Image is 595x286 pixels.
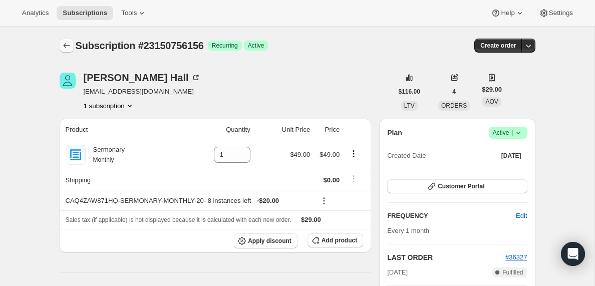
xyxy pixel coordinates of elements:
[387,211,516,221] h2: FREQUENCY
[301,216,321,223] span: $29.00
[480,42,516,50] span: Create order
[57,6,113,20] button: Subscriptions
[16,6,55,20] button: Analytics
[346,148,362,159] button: Product actions
[446,85,462,99] button: 4
[387,179,527,193] button: Customer Portal
[399,88,420,96] span: $116.00
[60,169,179,191] th: Shipping
[438,182,484,190] span: Customer Portal
[393,85,426,99] button: $116.00
[501,9,514,17] span: Help
[502,268,523,276] span: Fulfilled
[320,151,340,158] span: $49.00
[257,196,279,206] span: - $20.00
[248,237,291,245] span: Apply discount
[387,128,402,138] h2: Plan
[485,6,530,20] button: Help
[60,119,179,141] th: Product
[505,253,527,261] a: #36327
[495,149,527,163] button: [DATE]
[505,252,527,262] button: #36327
[60,39,74,53] button: Subscriptions
[76,40,204,51] span: Subscription #23150756156
[93,156,114,163] small: Monthly
[493,128,523,138] span: Active
[387,252,505,262] h2: LAST ORDER
[516,211,527,221] span: Edit
[84,87,201,97] span: [EMAIL_ADDRESS][DOMAIN_NAME]
[441,102,467,109] span: ORDERS
[482,85,502,95] span: $29.00
[60,73,76,89] span: Chris Hall
[511,129,513,137] span: |
[549,9,573,17] span: Settings
[313,119,343,141] th: Price
[84,73,201,83] div: [PERSON_NAME] Hall
[86,145,125,165] div: Sermonary
[115,6,153,20] button: Tools
[212,42,238,50] span: Recurring
[387,151,426,161] span: Created Date
[179,119,253,141] th: Quantity
[121,9,137,17] span: Tools
[561,242,585,266] div: Open Intercom Messenger
[510,208,533,224] button: Edit
[253,119,313,141] th: Unit Price
[404,102,415,109] span: LTV
[485,98,498,105] span: AOV
[22,9,49,17] span: Analytics
[387,267,408,277] span: [DATE]
[63,9,107,17] span: Subscriptions
[234,233,297,248] button: Apply discount
[290,151,310,158] span: $49.00
[501,152,521,160] span: [DATE]
[66,145,86,165] img: product img
[474,39,522,53] button: Create order
[248,42,264,50] span: Active
[66,196,311,206] div: CAQ4ZAW871HQ-SERMONARY-MONTHLY-20 - 8 instances left
[66,216,291,223] span: Sales tax (if applicable) is not displayed because it is calculated with each new order.
[308,233,363,247] button: Add product
[533,6,579,20] button: Settings
[452,88,456,96] span: 4
[387,227,429,234] span: Every 1 month
[346,173,362,184] button: Shipping actions
[84,101,135,111] button: Product actions
[322,236,357,244] span: Add product
[324,176,340,184] span: $0.00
